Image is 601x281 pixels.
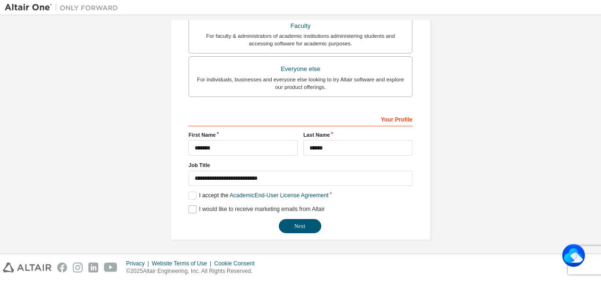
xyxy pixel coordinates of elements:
[104,263,118,272] img: youtube.svg
[195,32,406,47] div: For faculty & administrators of academic institutions administering students and accessing softwa...
[195,62,406,76] div: Everyone else
[230,192,328,199] a: Academic End-User License Agreement
[5,3,123,12] img: Altair One
[189,192,328,200] label: I accept the
[279,219,321,233] button: Next
[152,260,214,267] div: Website Terms of Use
[189,205,325,213] label: I would like to receive marketing emails from Altair
[126,267,260,275] p: © 2025 Altair Engineering, Inc. All Rights Reserved.
[57,263,67,272] img: facebook.svg
[195,76,406,91] div: For individuals, businesses and everyone else looking to try Altair software and explore our prod...
[126,260,152,267] div: Privacy
[3,263,52,272] img: altair_logo.svg
[189,161,412,169] label: Job Title
[189,131,298,139] label: First Name
[189,111,412,126] div: Your Profile
[73,263,83,272] img: instagram.svg
[303,131,412,139] label: Last Name
[214,260,260,267] div: Cookie Consent
[88,263,98,272] img: linkedin.svg
[195,19,406,33] div: Faculty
